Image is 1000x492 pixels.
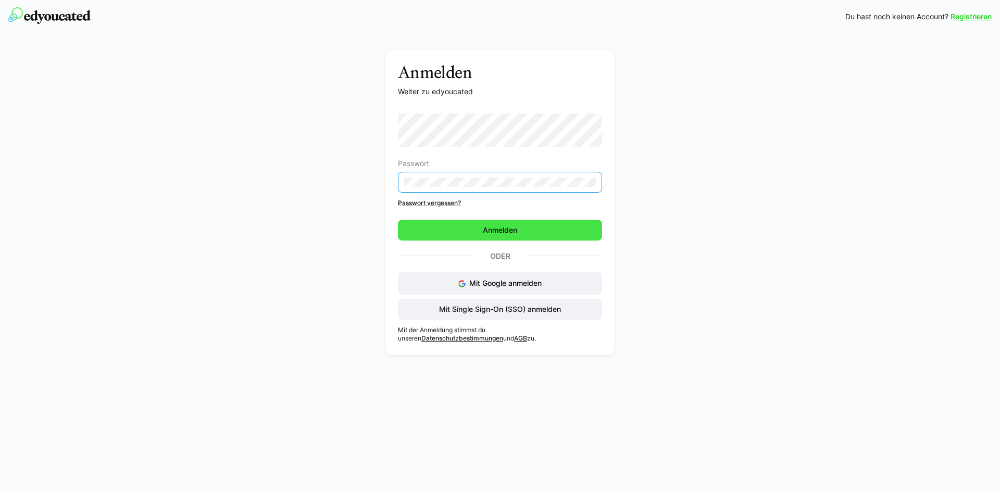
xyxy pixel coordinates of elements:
[474,249,526,263] p: Oder
[398,159,429,168] span: Passwort
[438,304,562,314] span: Mit Single Sign-On (SSO) anmelden
[951,11,992,22] a: Registrieren
[398,272,602,295] button: Mit Google anmelden
[398,199,602,207] a: Passwort vergessen?
[8,7,91,24] img: edyoucated
[514,334,527,342] a: AGB
[845,11,948,22] span: Du hast noch keinen Account?
[469,279,542,287] span: Mit Google anmelden
[398,62,602,82] h3: Anmelden
[398,299,602,320] button: Mit Single Sign-On (SSO) anmelden
[398,220,602,241] button: Anmelden
[398,86,602,97] p: Weiter zu edyoucated
[481,225,519,235] span: Anmelden
[398,326,602,343] p: Mit der Anmeldung stimmst du unseren und zu.
[421,334,503,342] a: Datenschutzbestimmungen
